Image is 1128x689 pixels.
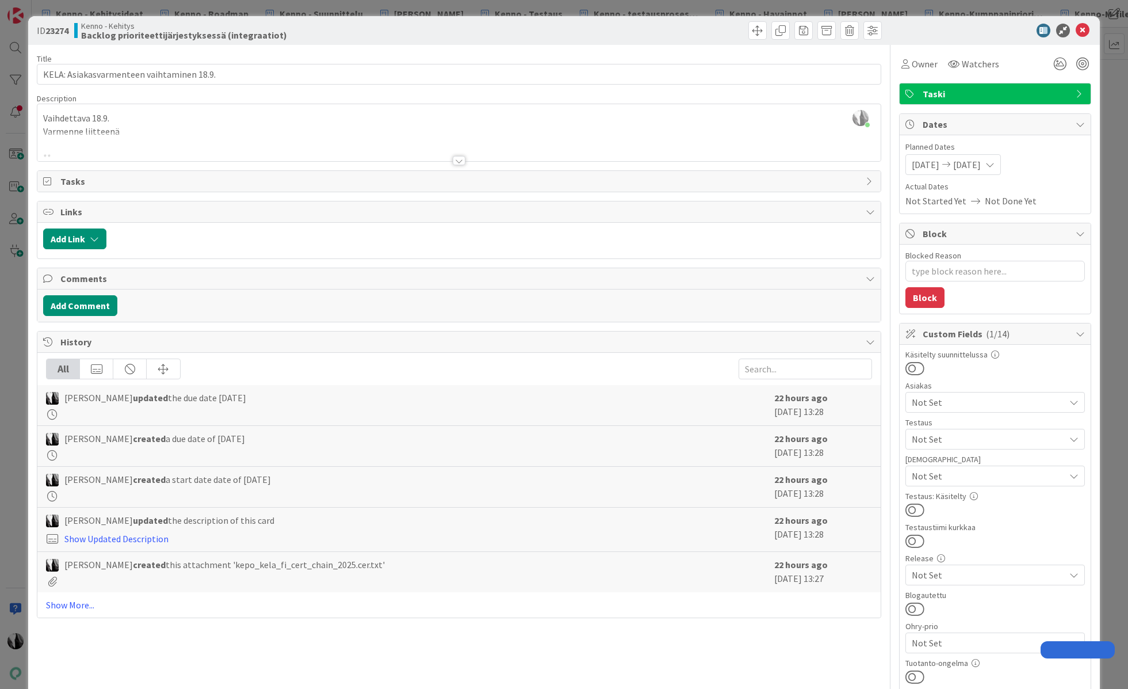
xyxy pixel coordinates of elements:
span: Dates [923,117,1070,131]
span: Not Set [912,635,1059,651]
b: created [133,433,166,444]
img: KV [46,433,59,446]
button: Block [905,287,945,308]
span: [PERSON_NAME] the due date [DATE] [64,391,246,405]
div: [DATE] 13:28 [774,391,872,420]
img: NJeoDMAkI7olAfcB8apQQuw5P4w6Wbbi.jpg [852,110,869,126]
span: Planned Dates [905,141,1085,153]
p: Varmenne liitteenä [43,125,875,138]
label: Title [37,54,52,64]
button: Add Comment [43,295,117,316]
img: KV [46,515,59,527]
span: Tasks [60,174,860,188]
b: updated [133,392,168,403]
span: Block [923,227,1070,241]
b: 22 hours ago [774,474,828,485]
div: Testaustiimi kurkkaa [905,523,1085,531]
span: Owner [912,57,938,71]
b: 22 hours ago [774,392,828,403]
span: [DATE] [912,158,939,172]
b: Backlog prioriteettijärjestyksessä (integraatiot) [81,31,287,40]
b: updated [133,515,168,526]
span: [PERSON_NAME] a due date of [DATE] [64,432,245,446]
img: KV [46,474,59,486]
span: Actual Dates [905,181,1085,193]
b: created [133,474,166,485]
span: Not Started Yet [905,194,966,208]
span: Not Set [912,395,1065,409]
input: Search... [739,359,872,379]
span: Not Set [912,568,1065,582]
div: [DATE] 13:28 [774,513,872,546]
button: Add Link [43,229,106,249]
span: Description [37,93,77,104]
span: Not Set [912,432,1065,446]
a: Show Updated Description [64,533,169,545]
label: Blocked Reason [905,250,961,261]
div: Tuotanto-ongelma [905,659,1085,667]
span: Watchers [962,57,999,71]
span: [PERSON_NAME] a start date date of [DATE] [64,473,271,486]
div: Testaus [905,418,1085,427]
span: History [60,335,860,349]
span: Links [60,205,860,219]
div: [DATE] 13:27 [774,558,872,587]
span: Taski [923,87,1070,101]
span: Comments [60,272,860,286]
span: Kenno - Kehitys [81,21,287,31]
img: KV [46,559,59,572]
b: 22 hours ago [774,433,828,444]
span: Not Done Yet [985,194,1037,208]
span: Custom Fields [923,327,1070,341]
div: [DATE] 13:28 [774,473,872,501]
span: [DATE] [953,158,981,172]
div: [DATE] 13:28 [774,432,872,460]
div: All [47,359,80,379]
div: [DEMOGRAPHIC_DATA] [905,455,1085,463]
input: type card name here... [37,64,881,85]
span: Not Set [912,469,1065,483]
b: 22 hours ago [774,515,828,526]
span: ( 1/14 ) [986,328,1010,340]
b: 23274 [45,25,68,36]
b: 22 hours ago [774,559,828,570]
div: Asiakas [905,382,1085,390]
span: [PERSON_NAME] this attachment 'kepo_kela_fi_cert_chain_2025.cer.txt' [64,558,385,572]
div: Ohry-prio [905,622,1085,630]
span: ID [37,24,68,37]
a: Show More... [46,598,872,612]
div: Testaus: Käsitelty [905,492,1085,500]
div: Blogautettu [905,591,1085,599]
img: KV [46,392,59,405]
p: Vaihdettava 18.9. [43,112,875,125]
div: Käsitelty suunnittelussa [905,351,1085,359]
span: [PERSON_NAME] the description of this card [64,513,274,527]
div: Release [905,554,1085,562]
b: created [133,559,166,570]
